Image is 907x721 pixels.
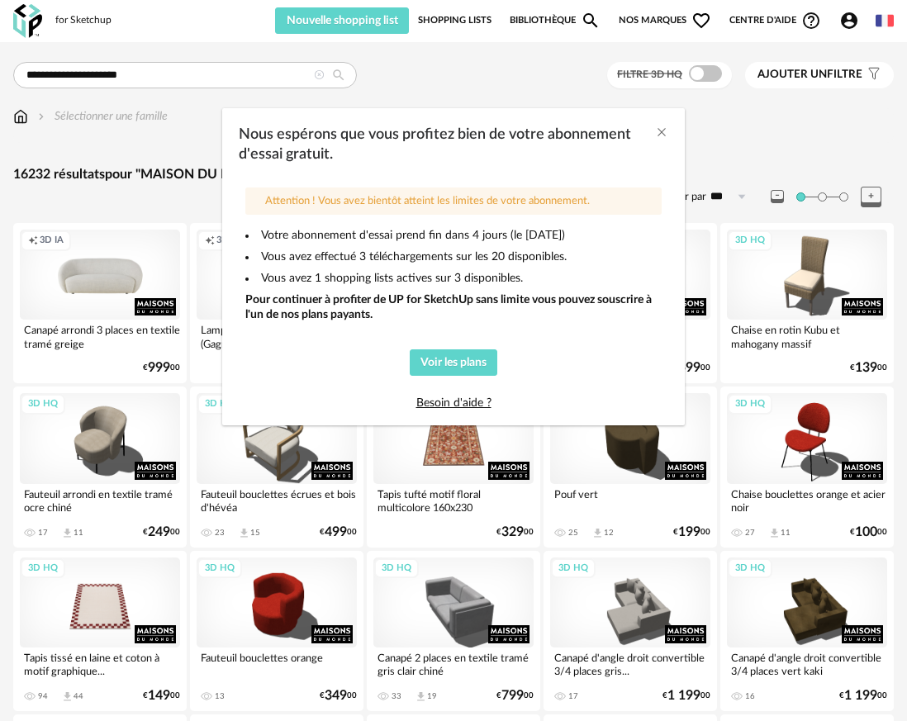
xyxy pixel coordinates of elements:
div: dialog [222,108,685,425]
li: Vous avez 1 shopping lists actives sur 3 disponibles. [245,271,662,286]
li: Votre abonnement d'essai prend fin dans 4 jours (le [DATE]) [245,228,662,243]
li: Vous avez effectué 3 téléchargements sur les 20 disponibles. [245,249,662,264]
span: Voir les plans [420,357,487,368]
a: Besoin d'aide ? [416,397,491,409]
div: Pour continuer à profiter de UP for SketchUp sans limite vous pouvez souscrire à l'un de nos plan... [245,292,662,322]
span: Attention ! Vous avez bientôt atteint les limites de votre abonnement. [265,196,590,206]
button: Close [655,125,668,142]
span: Nous espérons que vous profitez bien de votre abonnement d'essai gratuit. [239,127,631,162]
button: Voir les plans [410,349,498,376]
